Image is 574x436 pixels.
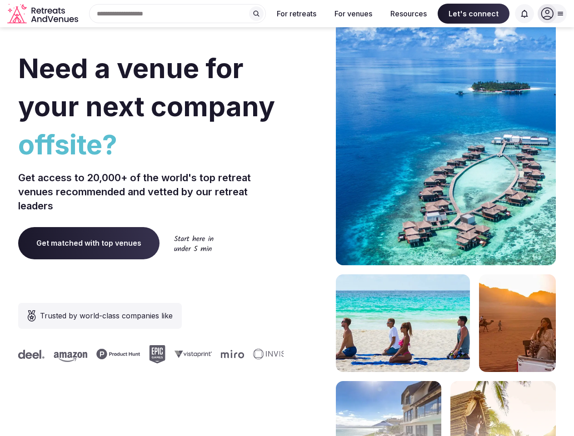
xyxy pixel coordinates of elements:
button: For venues [327,4,379,24]
img: Start here in under 5 min [174,235,214,251]
a: Get matched with top venues [18,227,160,259]
svg: Miro company logo [220,350,243,358]
svg: Deel company logo [17,350,44,359]
svg: Vistaprint company logo [174,350,211,358]
span: Let's connect [438,4,509,24]
span: Trusted by world-class companies like [40,310,173,321]
span: Need a venue for your next company [18,52,275,123]
svg: Invisible company logo [252,349,302,360]
a: Visit the homepage [7,4,80,24]
svg: Retreats and Venues company logo [7,4,80,24]
img: yoga on tropical beach [336,274,470,372]
p: Get access to 20,000+ of the world's top retreat venues recommended and vetted by our retreat lea... [18,171,284,213]
button: Resources [383,4,434,24]
img: woman sitting in back of truck with camels [479,274,556,372]
svg: Epic Games company logo [148,345,165,363]
button: For retreats [270,4,324,24]
span: offsite? [18,125,284,163]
